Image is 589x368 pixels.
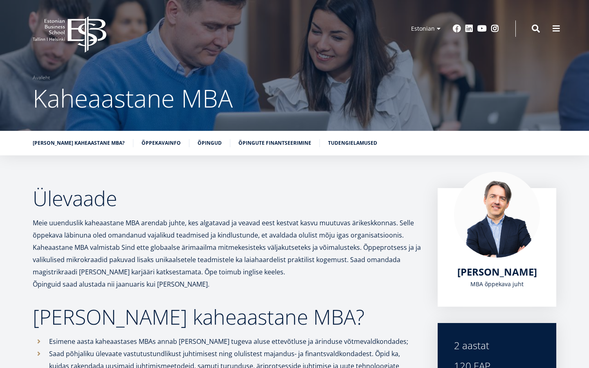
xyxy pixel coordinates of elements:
a: Avaleht [33,74,50,82]
a: Linkedin [465,25,473,33]
h2: [PERSON_NAME] kaheaastane MBA? [33,307,421,327]
a: [PERSON_NAME] kaheaastane MBA? [33,139,125,147]
span: [PERSON_NAME] [457,265,537,278]
p: Õpinguid saad alustada nii jaanuaris kui [PERSON_NAME]. [33,278,421,290]
a: Õpingud [198,139,222,147]
a: Facebook [453,25,461,33]
img: Marko Rillo [454,172,540,258]
h2: Ülevaade [33,188,421,209]
div: 2 aastat [454,339,540,352]
p: Esimene aasta kaheaastases MBAs annab [PERSON_NAME] tugeva aluse ettevõtluse ja ärinduse võtmeval... [49,335,421,348]
a: Õpingute finantseerimine [238,139,311,147]
div: MBA õppekava juht [454,278,540,290]
a: [PERSON_NAME] [457,266,537,278]
p: Meie uuenduslik kaheaastane MBA arendab juhte, kes algatavad ja veavad eest kestvat kasvu muutuva... [33,217,421,278]
span: Kaheaastane MBA [33,81,233,115]
a: Instagram [491,25,499,33]
a: Õppekavainfo [142,139,181,147]
a: Youtube [477,25,487,33]
a: Tudengielamused [328,139,377,147]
